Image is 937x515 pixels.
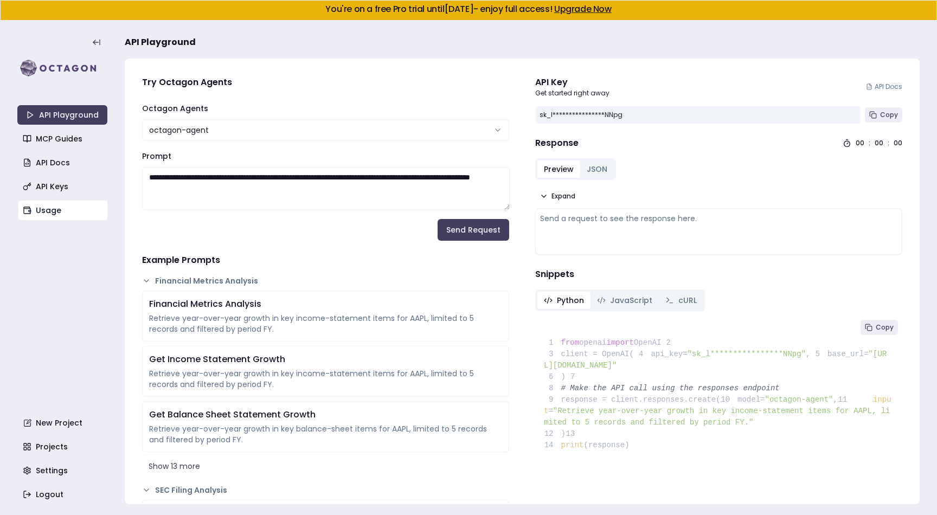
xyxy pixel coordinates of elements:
[894,139,902,147] div: 00
[18,437,108,456] a: Projects
[651,350,687,358] span: api_key=
[661,337,678,349] span: 2
[554,3,612,15] a: Upgrade Now
[535,89,609,98] p: Get started right away
[17,105,107,125] a: API Playground
[142,151,171,162] label: Prompt
[544,394,561,405] span: 9
[721,394,738,405] span: 10
[566,428,583,440] span: 13
[856,139,864,147] div: 00
[125,36,196,49] span: API Playground
[551,192,575,201] span: Expand
[544,429,566,438] span: )
[561,338,580,347] span: from
[18,413,108,433] a: New Project
[18,153,108,172] a: API Docs
[149,423,502,445] div: Retrieve year-over-year growth in key balance-sheet items for AAPL, limited to 5 records and filt...
[875,139,883,147] div: 00
[142,76,509,89] h4: Try Octagon Agents
[888,139,889,147] div: :
[544,337,561,349] span: 1
[142,275,509,286] button: Financial Metrics Analysis
[610,295,652,306] span: JavaScript
[142,456,509,476] button: Show 13 more
[544,383,561,394] span: 8
[544,371,561,383] span: 6
[827,350,869,358] span: base_url=
[861,320,898,335] button: Copy
[876,323,894,332] span: Copy
[678,295,697,306] span: cURL
[561,384,780,392] span: # Make the API call using the responses endpoint
[149,353,502,366] div: Get Income Statement Growth
[810,349,827,360] span: 5
[869,139,870,147] div: :
[544,372,566,381] span: )
[149,313,502,334] div: Retrieve year-over-year growth in key income-statement items for AAPL, limited to 5 records and f...
[535,137,579,150] h4: Response
[18,201,108,220] a: Usage
[18,177,108,196] a: API Keys
[544,407,890,427] span: "Retrieve year-over-year growth in key income-statement items for AAPL, limited to 5 records and ...
[806,350,810,358] span: ,
[17,57,107,79] img: logo-rect-yK7x_WSZ.svg
[579,338,606,347] span: openai
[535,76,609,89] div: API Key
[634,338,661,347] span: OpenAI
[607,338,634,347] span: import
[18,485,108,504] a: Logout
[540,213,897,224] div: Send a request to see the response here.
[865,107,902,123] button: Copy
[149,368,502,390] div: Retrieve year-over-year growth in key income-statement items for AAPL, limited to 5 records and f...
[438,219,509,241] button: Send Request
[557,295,584,306] span: Python
[880,111,898,119] span: Copy
[548,407,553,415] span: =
[18,461,108,480] a: Settings
[561,441,584,449] span: print
[142,103,208,114] label: Octagon Agents
[634,349,651,360] span: 4
[544,440,561,451] span: 14
[584,441,630,449] span: (response)
[833,395,838,404] span: ,
[142,254,509,267] h4: Example Prompts
[535,189,580,204] button: Expand
[9,5,928,14] h5: You're on a free Pro trial until [DATE] - enjoy full access!
[142,485,509,495] button: SEC Filing Analysis
[866,82,902,91] a: API Docs
[149,298,502,311] div: Financial Metrics Analysis
[18,129,108,149] a: MCP Guides
[544,350,634,358] span: client = OpenAI(
[580,160,614,178] button: JSON
[544,395,721,404] span: response = client.responses.create(
[149,408,502,421] div: Get Balance Sheet Statement Growth
[544,349,561,360] span: 3
[765,395,833,404] span: "octagon-agent"
[544,428,561,440] span: 12
[535,268,902,281] h4: Snippets
[838,394,855,405] span: 11
[566,371,583,383] span: 7
[737,395,765,404] span: model=
[537,160,580,178] button: Preview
